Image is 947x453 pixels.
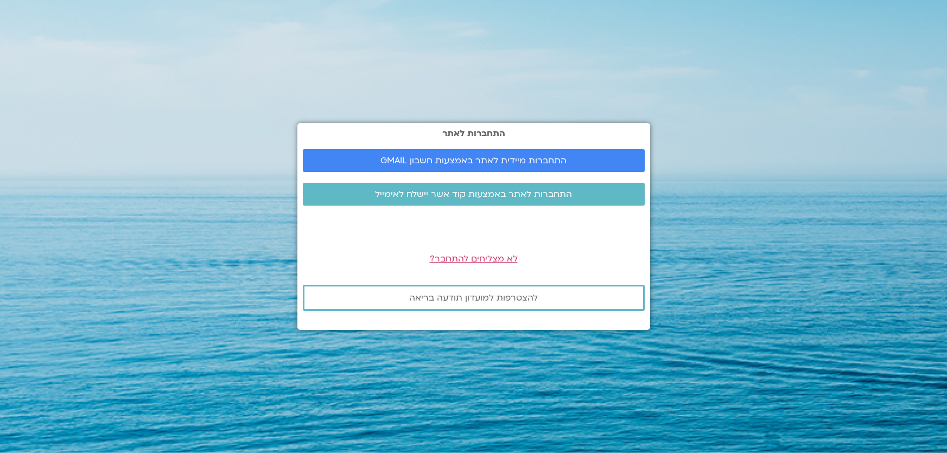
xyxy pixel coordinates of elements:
span: להצטרפות למועדון תודעה בריאה [409,293,538,303]
a: התחברות מיידית לאתר באמצעות חשבון GMAIL [303,149,645,172]
span: התחברות מיידית לאתר באמצעות חשבון GMAIL [380,156,567,165]
h2: התחברות לאתר [303,129,645,138]
a: התחברות לאתר באמצעות קוד אשר יישלח לאימייל [303,183,645,206]
span: התחברות לאתר באמצעות קוד אשר יישלח לאימייל [375,189,572,199]
a: לא מצליחים להתחבר? [430,253,518,265]
a: להצטרפות למועדון תודעה בריאה [303,285,645,311]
